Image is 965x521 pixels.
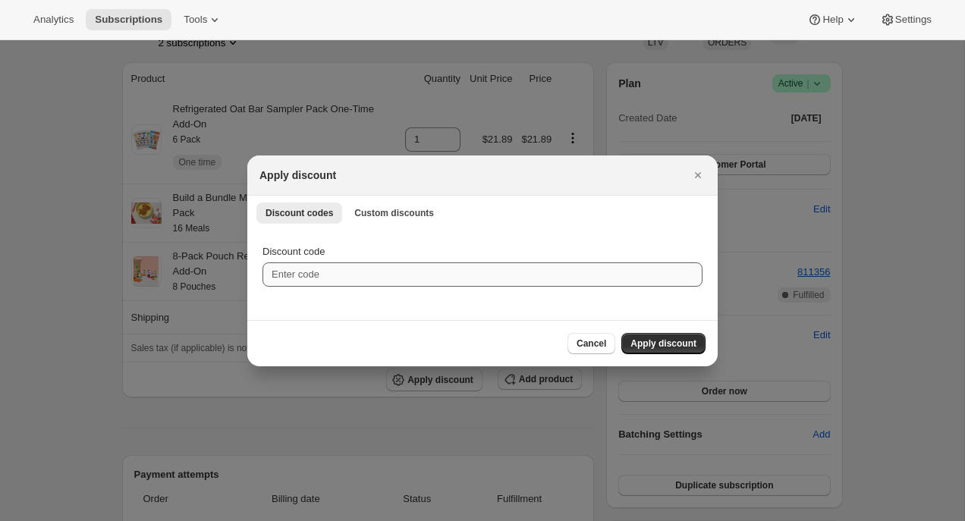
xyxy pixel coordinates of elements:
[33,14,74,26] span: Analytics
[871,9,941,30] button: Settings
[262,246,325,257] span: Discount code
[247,229,718,320] div: Discount codes
[798,9,867,30] button: Help
[687,165,709,186] button: Close
[259,168,336,183] h2: Apply discount
[184,14,207,26] span: Tools
[262,262,703,287] input: Enter code
[567,333,615,354] button: Cancel
[577,337,606,350] span: Cancel
[86,9,171,30] button: Subscriptions
[256,202,342,224] button: Discount codes
[895,14,932,26] span: Settings
[822,14,843,26] span: Help
[345,202,443,224] button: Custom discounts
[630,337,696,350] span: Apply discount
[354,207,434,219] span: Custom discounts
[174,9,231,30] button: Tools
[621,333,706,354] button: Apply discount
[95,14,162,26] span: Subscriptions
[266,207,333,219] span: Discount codes
[24,9,83,30] button: Analytics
